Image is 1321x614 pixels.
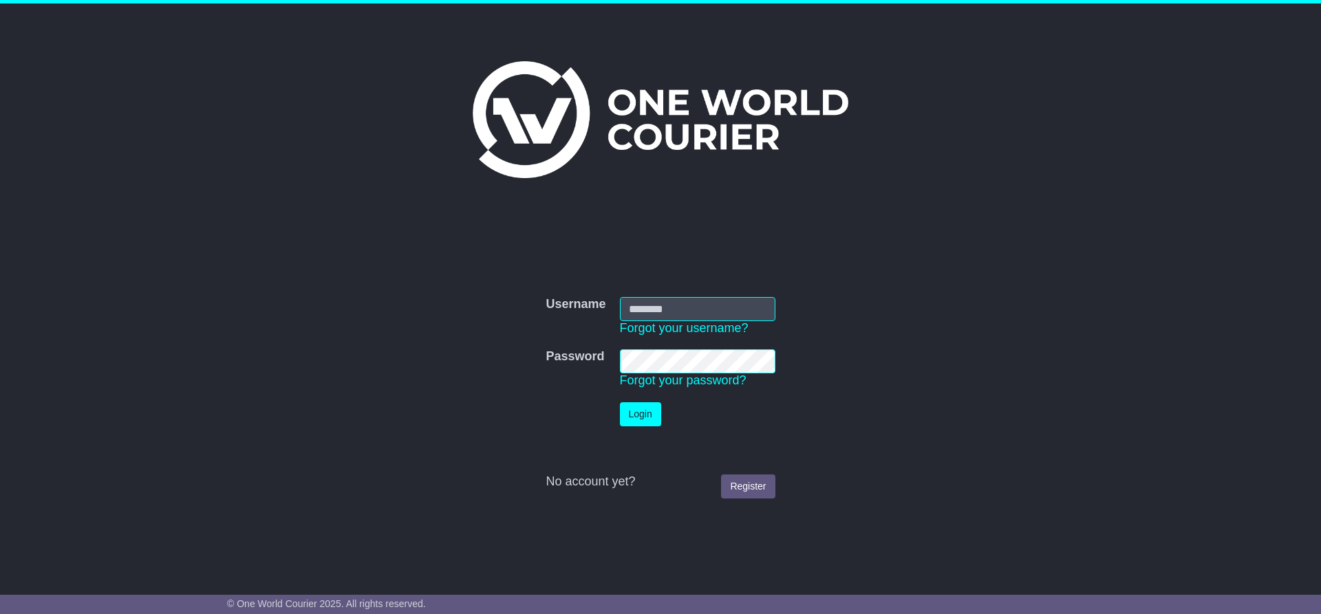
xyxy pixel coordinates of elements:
a: Register [721,474,775,498]
a: Forgot your password? [620,373,747,387]
img: One World [473,61,848,178]
a: Forgot your username? [620,321,749,335]
div: No account yet? [546,474,775,490]
label: Password [546,349,604,364]
button: Login [620,402,661,426]
span: © One World Courier 2025. All rights reserved. [227,598,426,609]
label: Username [546,297,605,312]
